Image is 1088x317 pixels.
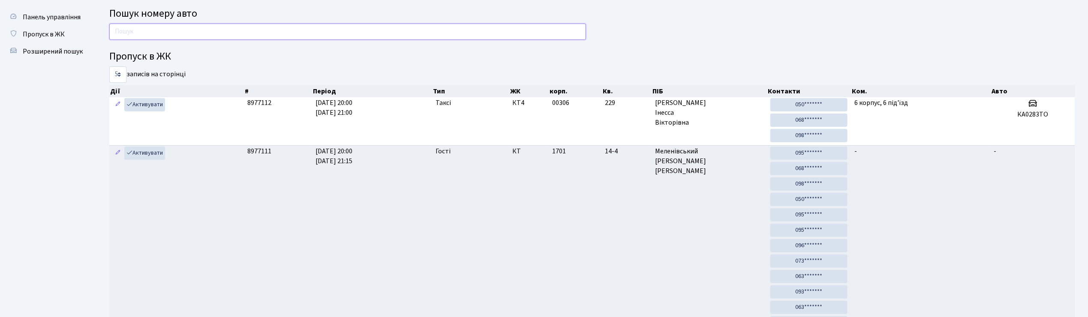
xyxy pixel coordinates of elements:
th: # [244,85,312,97]
span: - [854,147,857,156]
span: [PERSON_NAME] Інесса Вікторівна [655,98,763,128]
th: Кв. [602,85,652,97]
th: Контакти [767,85,851,97]
th: Тип [432,85,509,97]
span: 6 корпус, 6 під'їзд [854,98,908,108]
th: Період [312,85,432,97]
span: Меленівський [PERSON_NAME] [PERSON_NAME] [655,147,763,176]
h5: КА0283ТО [994,111,1072,119]
span: Розширений пошук [23,47,83,56]
span: [DATE] 20:00 [DATE] 21:15 [316,147,352,166]
th: Ком. [851,85,991,97]
h4: Пропуск в ЖК [109,51,1075,63]
span: КТ [513,147,546,156]
span: 00306 [552,98,569,108]
span: 8977111 [247,147,271,156]
a: Розширений пошук [4,43,90,60]
span: Гості [436,147,451,156]
a: Пропуск в ЖК [4,26,90,43]
a: Редагувати [113,147,123,160]
span: 14-4 [605,147,649,156]
select: записів на сторінці [109,66,126,83]
span: [DATE] 20:00 [DATE] 21:00 [316,98,352,117]
span: Таксі [436,98,451,108]
input: Пошук [109,24,586,40]
span: Пошук номеру авто [109,6,197,21]
th: ПІБ [652,85,767,97]
th: Авто [991,85,1076,97]
span: Пропуск в ЖК [23,30,65,39]
th: ЖК [509,85,549,97]
a: Редагувати [113,98,123,111]
a: Активувати [124,147,165,160]
span: 229 [605,98,649,108]
label: записів на сторінці [109,66,186,83]
span: 8977112 [247,98,271,108]
span: - [994,147,997,156]
a: Активувати [124,98,165,111]
span: Панель управління [23,12,81,22]
th: корп. [549,85,601,97]
span: КТ4 [513,98,546,108]
span: 1701 [552,147,566,156]
th: Дії [109,85,244,97]
a: Панель управління [4,9,90,26]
